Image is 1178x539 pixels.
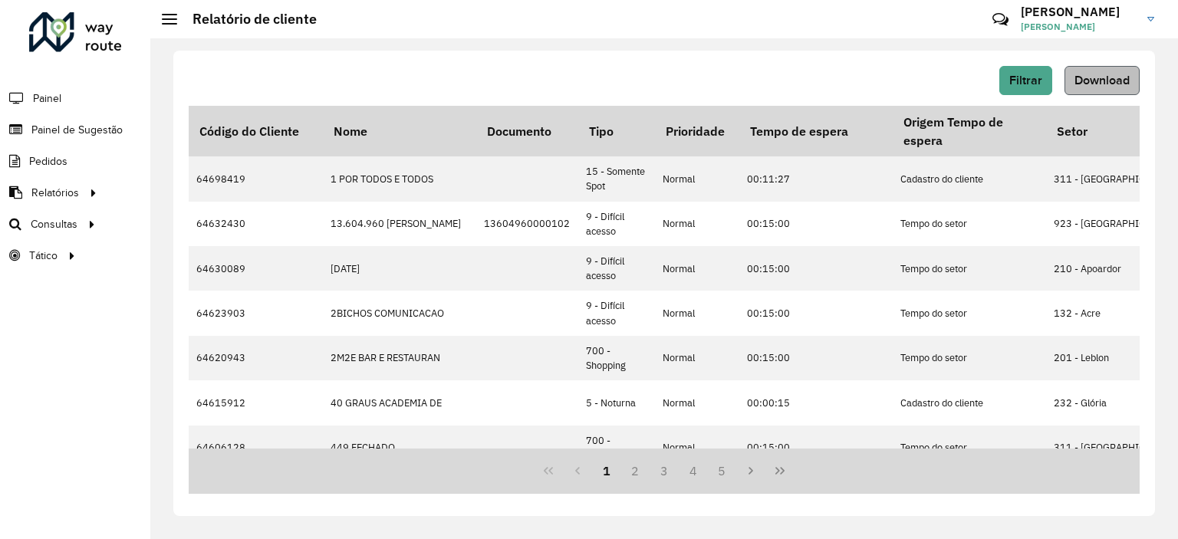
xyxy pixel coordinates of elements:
[655,106,739,156] th: Prioridade
[578,336,655,380] td: 700 - Shopping
[578,380,655,425] td: 5 - Noturna
[739,202,893,246] td: 00:15:00
[893,291,1046,335] td: Tempo do setor
[323,380,476,425] td: 40 GRAUS ACADEMIA DE
[578,246,655,291] td: 9 - Difícil acesso
[893,380,1046,425] td: Cadastro do cliente
[189,202,323,246] td: 64632430
[189,336,323,380] td: 64620943
[578,202,655,246] td: 9 - Difícil acesso
[189,380,323,425] td: 64615912
[189,246,323,291] td: 64630089
[655,246,739,291] td: Normal
[31,185,79,201] span: Relatórios
[33,90,61,107] span: Painel
[620,456,650,485] button: 2
[650,456,679,485] button: 3
[323,106,476,156] th: Nome
[739,106,893,156] th: Tempo de espera
[655,202,739,246] td: Normal
[31,216,77,232] span: Consultas
[189,291,323,335] td: 64623903
[323,156,476,201] td: 1 POR TODOS E TODOS
[1064,66,1140,95] button: Download
[655,426,739,470] td: Normal
[893,336,1046,380] td: Tempo do setor
[893,426,1046,470] td: Tempo do setor
[655,336,739,380] td: Normal
[578,156,655,201] td: 15 - Somente Spot
[323,202,476,246] td: 13.604.960 [PERSON_NAME]
[736,456,765,485] button: Next Page
[476,106,578,156] th: Documento
[999,66,1052,95] button: Filtrar
[189,156,323,201] td: 64698419
[739,246,893,291] td: 00:15:00
[177,11,317,28] h2: Relatório de cliente
[476,202,578,246] td: 13604960000102
[323,336,476,380] td: 2M2E BAR E RESTAURAN
[739,426,893,470] td: 00:15:00
[708,456,737,485] button: 5
[1021,20,1136,34] span: [PERSON_NAME]
[323,291,476,335] td: 2BICHOS COMUNICACAO
[765,456,795,485] button: Last Page
[592,456,621,485] button: 1
[655,291,739,335] td: Normal
[893,156,1046,201] td: Cadastro do cliente
[1021,5,1136,19] h3: [PERSON_NAME]
[323,246,476,291] td: [DATE]
[189,426,323,470] td: 64606128
[29,248,58,264] span: Tático
[739,291,893,335] td: 00:15:00
[323,426,476,470] td: 449 FECHADO
[655,380,739,425] td: Normal
[578,106,655,156] th: Tipo
[893,106,1046,156] th: Origem Tempo de espera
[739,156,893,201] td: 00:11:27
[578,291,655,335] td: 9 - Difícil acesso
[29,153,67,169] span: Pedidos
[739,336,893,380] td: 00:15:00
[1009,74,1042,87] span: Filtrar
[578,426,655,470] td: 700 - Shopping
[189,106,323,156] th: Código do Cliente
[984,3,1017,36] a: Contato Rápido
[655,156,739,201] td: Normal
[679,456,708,485] button: 4
[893,246,1046,291] td: Tempo do setor
[1074,74,1130,87] span: Download
[31,122,123,138] span: Painel de Sugestão
[739,380,893,425] td: 00:00:15
[893,202,1046,246] td: Tempo do setor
